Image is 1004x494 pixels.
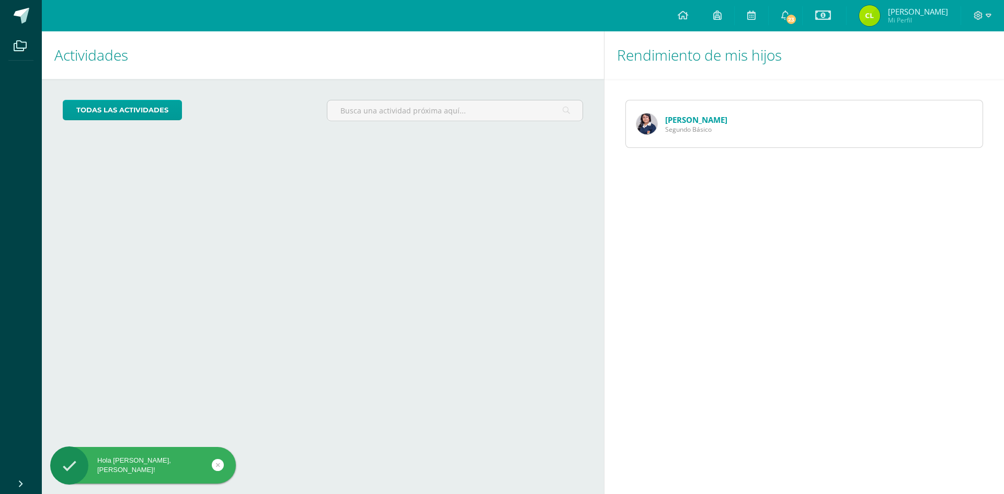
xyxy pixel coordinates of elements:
[327,100,582,121] input: Busca una actividad próxima aquí...
[785,14,797,25] span: 23
[636,113,657,134] img: 14ce5c41191f6fb07f56a999183701ec.png
[888,6,948,17] span: [PERSON_NAME]
[665,125,727,134] span: Segundo Básico
[617,31,991,79] h1: Rendimiento de mis hijos
[54,31,591,79] h1: Actividades
[50,456,236,475] div: Hola [PERSON_NAME], [PERSON_NAME]!
[859,5,880,26] img: 8d24c3d66050eef8fc0d30ca80215520.png
[63,100,182,120] a: todas las Actividades
[888,16,948,25] span: Mi Perfil
[665,114,727,125] a: [PERSON_NAME]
